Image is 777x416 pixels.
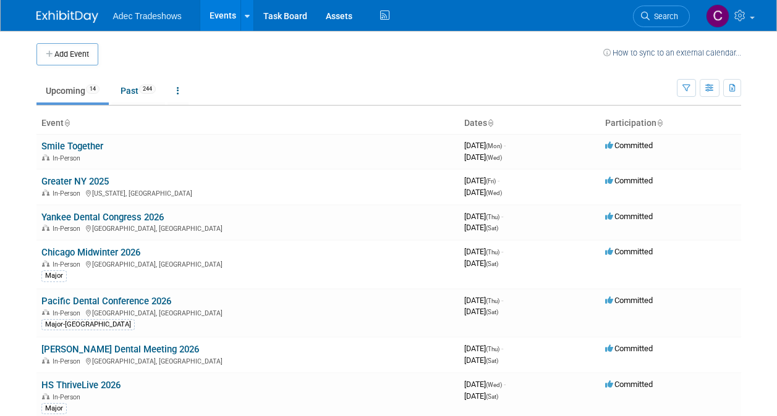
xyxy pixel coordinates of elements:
a: Sort by Event Name [64,118,70,128]
th: Participation [600,113,741,134]
span: [DATE] [464,176,499,185]
span: [DATE] [464,188,502,197]
span: (Thu) [486,249,499,256]
a: Sort by Participation Type [656,118,663,128]
div: [GEOGRAPHIC_DATA], [GEOGRAPHIC_DATA] [41,307,454,317]
img: Carol Schmidlin [706,4,729,28]
span: In-Person [53,309,84,317]
a: Yankee Dental Congress 2026 [41,212,164,223]
span: Committed [605,296,653,305]
a: Smile Together [41,141,103,152]
th: Dates [459,113,600,134]
button: Add Event [36,43,98,65]
span: Committed [605,380,653,389]
img: In-Person Event [42,189,49,196]
span: Committed [605,247,653,256]
a: HS ThriveLive 2026 [41,380,121,391]
span: [DATE] [464,356,498,365]
img: In-Person Event [42,154,49,160]
span: (Thu) [486,346,499,352]
a: Past244 [111,79,165,102]
span: (Wed) [486,154,502,161]
span: - [501,344,503,353]
img: In-Person Event [42,357,49,364]
span: [DATE] [464,391,498,401]
div: Major [41,270,67,281]
th: Event [36,113,459,134]
a: Chicago Midwinter 2026 [41,247,140,258]
div: [GEOGRAPHIC_DATA], [GEOGRAPHIC_DATA] [41,223,454,233]
span: In-Person [53,189,84,198]
span: (Wed) [486,381,502,388]
span: (Thu) [486,297,499,304]
span: Committed [605,176,653,185]
span: 244 [139,85,156,94]
span: In-Person [53,393,84,401]
img: In-Person Event [42,393,49,399]
a: Search [633,6,690,27]
span: (Sat) [486,225,498,231]
span: In-Person [53,225,84,233]
a: Pacific Dental Conference 2026 [41,296,171,307]
img: In-Person Event [42,225,49,231]
span: [DATE] [464,212,503,221]
div: [GEOGRAPHIC_DATA], [GEOGRAPHIC_DATA] [41,356,454,365]
a: Greater NY 2025 [41,176,109,187]
span: [DATE] [464,307,498,316]
span: - [504,141,506,150]
span: 14 [86,85,100,94]
span: [DATE] [464,296,503,305]
span: (Sat) [486,309,498,315]
a: How to sync to an external calendar... [603,48,741,57]
span: Committed [605,212,653,221]
span: - [498,176,499,185]
span: Committed [605,141,653,150]
span: Adec Tradeshows [113,11,182,21]
span: (Fri) [486,178,496,185]
div: [US_STATE], [GEOGRAPHIC_DATA] [41,188,454,198]
span: [DATE] [464,223,498,232]
div: Major [41,403,67,414]
span: In-Person [53,357,84,365]
span: - [504,380,506,389]
span: [DATE] [464,247,503,256]
span: (Sat) [486,393,498,400]
span: - [501,212,503,221]
a: [PERSON_NAME] Dental Meeting 2026 [41,344,199,355]
span: [DATE] [464,259,498,268]
div: Major-[GEOGRAPHIC_DATA] [41,319,135,330]
span: Search [650,12,678,21]
span: (Sat) [486,357,498,364]
span: (Thu) [486,214,499,220]
div: [GEOGRAPHIC_DATA], [GEOGRAPHIC_DATA] [41,259,454,268]
span: (Sat) [486,260,498,267]
img: In-Person Event [42,309,49,315]
span: [DATE] [464,141,506,150]
span: - [501,247,503,256]
span: [DATE] [464,380,506,389]
span: - [501,296,503,305]
a: Sort by Start Date [487,118,493,128]
a: Upcoming14 [36,79,109,102]
span: In-Person [53,154,84,162]
img: In-Person Event [42,260,49,267]
span: Committed [605,344,653,353]
span: [DATE] [464,152,502,162]
span: [DATE] [464,344,503,353]
span: (Mon) [486,143,502,149]
span: (Wed) [486,189,502,196]
img: ExhibitDay [36,10,98,23]
span: In-Person [53,260,84,268]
